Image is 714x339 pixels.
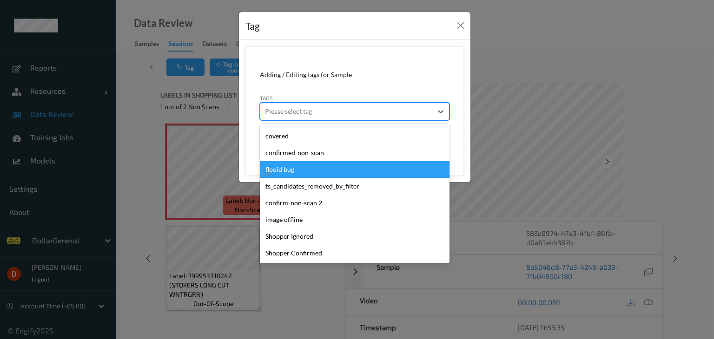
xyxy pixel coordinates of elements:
div: Tag [245,19,260,33]
div: Shopper Ignored [260,228,450,245]
div: covered [260,128,450,144]
div: ts_candidates_removed_by_filter [260,178,450,195]
div: confirm-non-scan 2 [260,195,450,211]
div: confirmed-non-scan [260,144,450,161]
div: Adding / Editing tags for Sample [260,70,450,79]
div: image offline [260,211,450,228]
div: flooid bug [260,161,450,178]
button: Close [454,19,467,32]
div: Shopper Confirmed [260,245,450,261]
label: Tags [260,94,273,102]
